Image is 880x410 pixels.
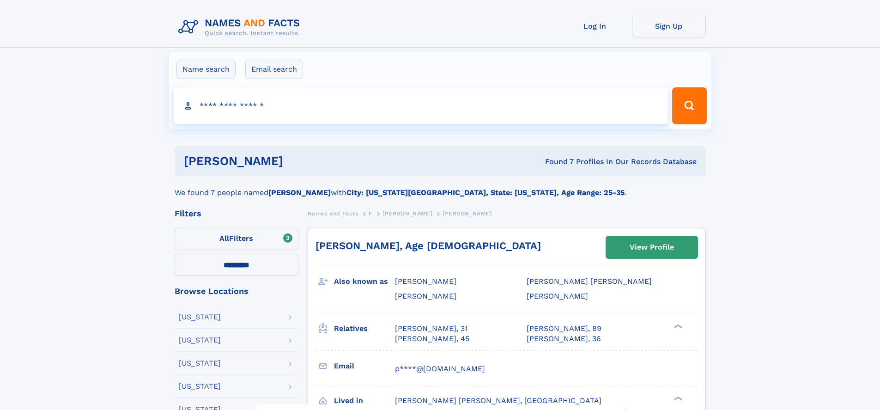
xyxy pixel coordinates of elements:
h3: Relatives [334,321,395,337]
a: [PERSON_NAME], 31 [395,324,467,334]
span: F [369,210,372,217]
div: Filters [175,209,298,218]
span: [PERSON_NAME] [PERSON_NAME], [GEOGRAPHIC_DATA] [395,396,601,405]
div: View Profile [630,237,674,258]
a: F [369,208,372,219]
b: City: [US_STATE][GEOGRAPHIC_DATA], State: [US_STATE], Age Range: 25-35 [346,188,625,197]
h3: Also known as [334,274,395,289]
a: [PERSON_NAME], 36 [527,334,601,344]
div: ❯ [672,395,683,401]
div: [US_STATE] [179,337,221,344]
div: We found 7 people named with . [175,176,706,198]
div: [US_STATE] [179,313,221,321]
h3: Email [334,358,395,374]
span: [PERSON_NAME] [527,292,588,300]
div: [US_STATE] [179,383,221,390]
a: Names and Facts [308,208,358,219]
img: Logo Names and Facts [175,15,308,40]
a: [PERSON_NAME], 45 [395,334,469,344]
label: Email search [245,60,303,79]
span: [PERSON_NAME] [PERSON_NAME] [527,277,652,286]
b: [PERSON_NAME] [268,188,331,197]
span: [PERSON_NAME] [382,210,432,217]
label: Name search [176,60,236,79]
button: Search Button [672,87,706,124]
div: [US_STATE] [179,360,221,367]
a: Log In [558,15,632,37]
span: [PERSON_NAME] [395,292,456,300]
span: [PERSON_NAME] [443,210,492,217]
div: Browse Locations [175,287,298,295]
h3: Lived in [334,393,395,409]
label: Filters [175,228,298,250]
a: [PERSON_NAME] [382,208,432,219]
h1: [PERSON_NAME] [184,155,414,167]
a: [PERSON_NAME], 89 [527,324,601,334]
div: ❯ [672,323,683,329]
a: View Profile [606,236,698,258]
a: Sign Up [632,15,706,37]
a: [PERSON_NAME], Age [DEMOGRAPHIC_DATA] [316,240,541,251]
span: [PERSON_NAME] [395,277,456,286]
input: search input [174,87,668,124]
div: Found 7 Profiles In Our Records Database [414,157,697,167]
span: All [219,234,229,243]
